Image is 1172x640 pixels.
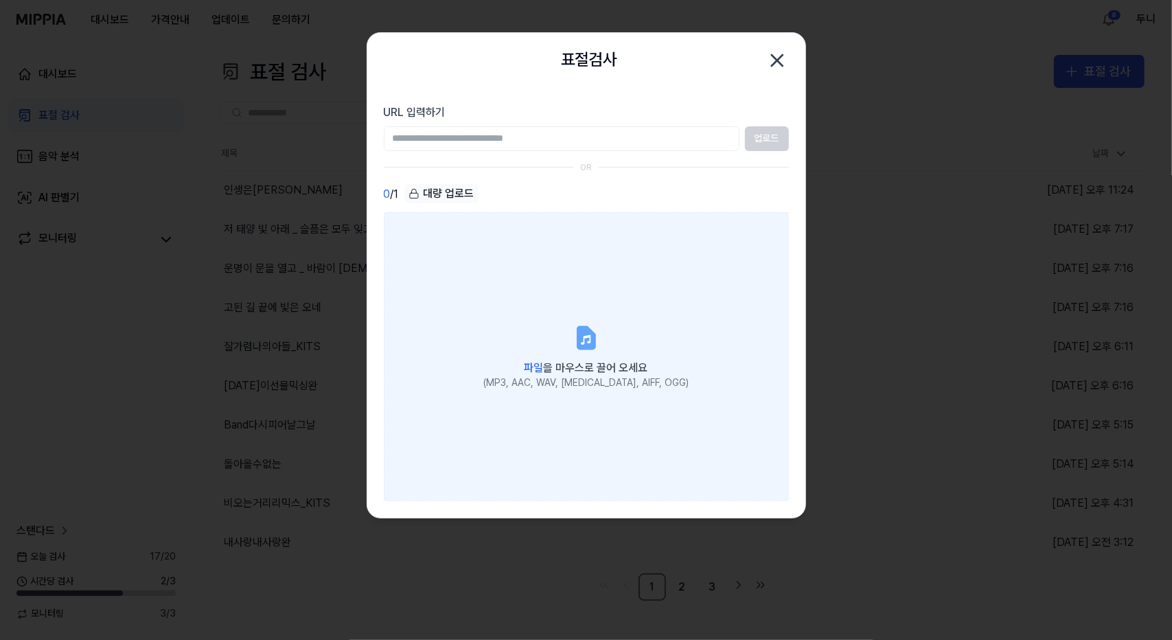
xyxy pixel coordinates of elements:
[404,184,479,204] button: 대량 업로드
[384,186,391,203] span: 0
[483,376,689,390] div: (MP3, AAC, WAV, [MEDICAL_DATA], AIFF, OGG)
[404,184,479,203] div: 대량 업로드
[561,47,617,73] h2: 표절검사
[525,361,648,374] span: 을 마우스로 끌어 오세요
[384,104,789,121] label: URL 입력하기
[525,361,544,374] span: 파일
[580,162,592,174] div: OR
[384,184,399,204] div: / 1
